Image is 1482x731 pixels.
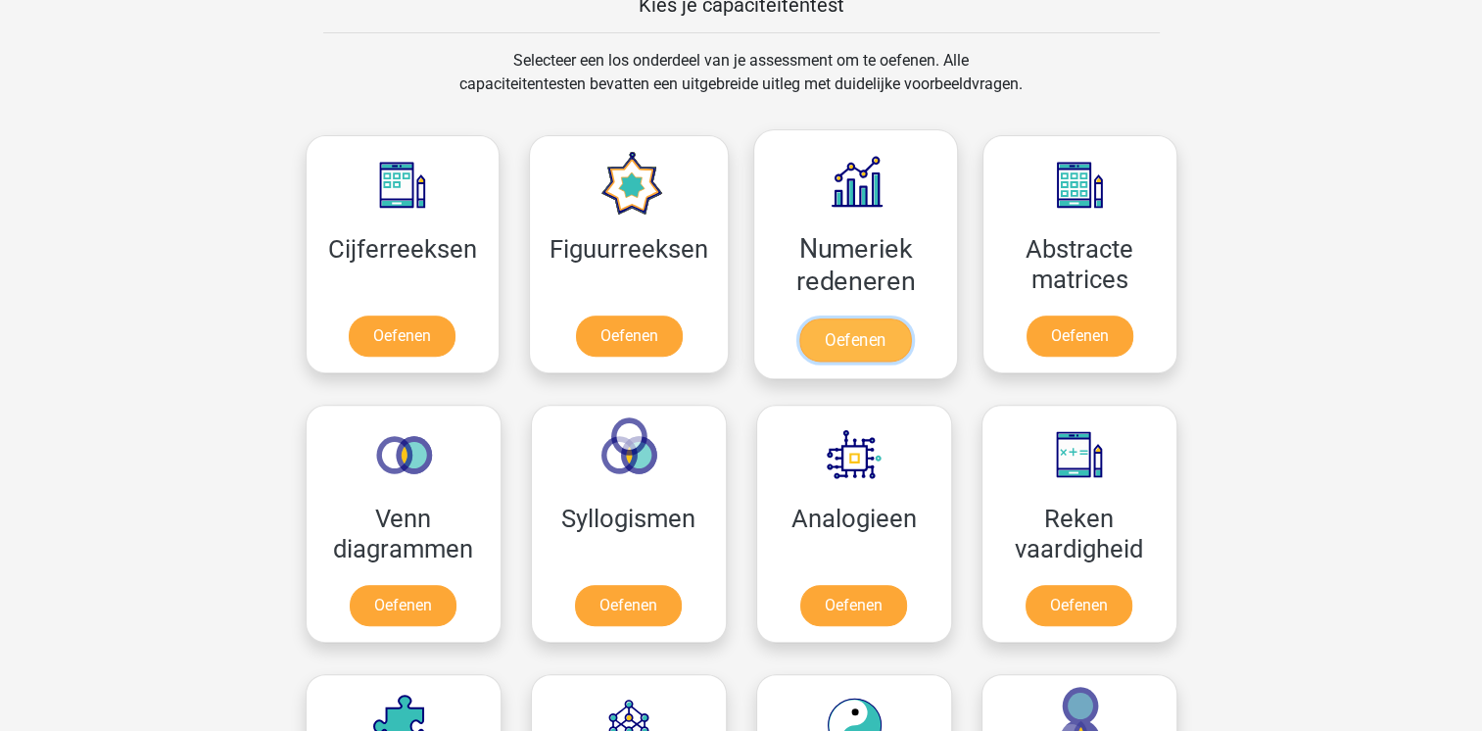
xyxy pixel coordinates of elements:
[576,316,683,357] a: Oefenen
[349,316,455,357] a: Oefenen
[1026,585,1132,626] a: Oefenen
[575,585,682,626] a: Oefenen
[350,585,456,626] a: Oefenen
[800,585,907,626] a: Oefenen
[799,318,911,362] a: Oefenen
[441,49,1041,120] div: Selecteer een los onderdeel van je assessment om te oefenen. Alle capaciteitentesten bevatten een...
[1027,316,1133,357] a: Oefenen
